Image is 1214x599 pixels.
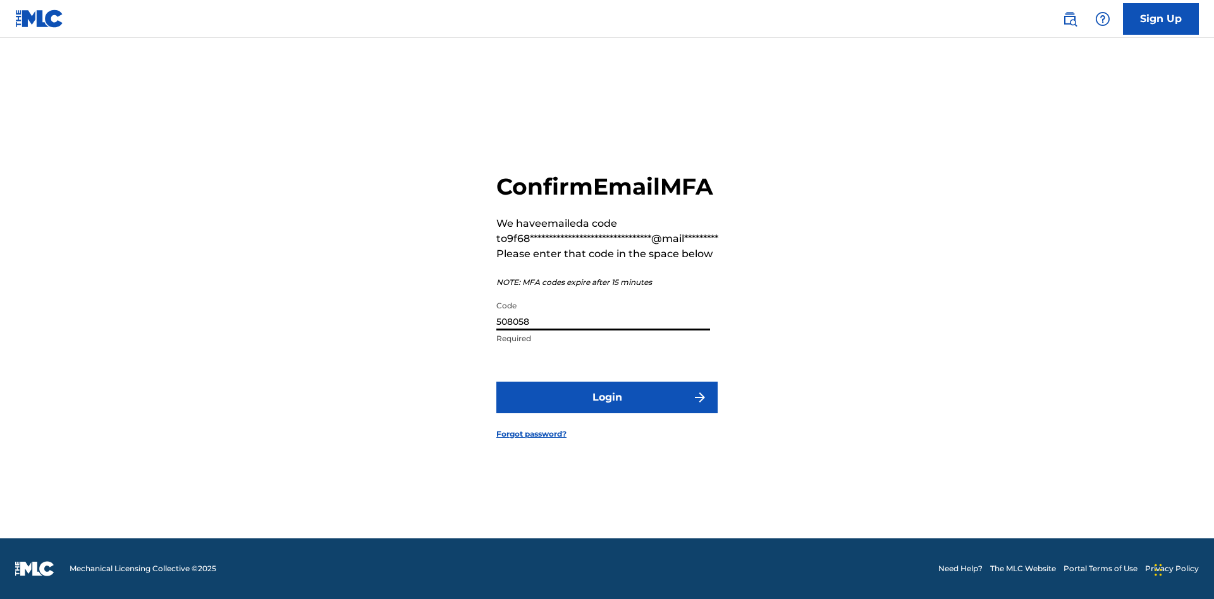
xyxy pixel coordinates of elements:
a: Forgot password? [496,428,567,440]
img: f7272a7cc735f4ea7f67.svg [692,390,708,405]
a: Portal Terms of Use [1064,563,1137,574]
div: Drag [1155,551,1162,589]
img: search [1062,11,1077,27]
p: Please enter that code in the space below [496,246,718,262]
div: Help [1090,6,1115,32]
a: Sign Up [1123,3,1199,35]
button: Login [496,382,718,413]
a: Public Search [1057,6,1082,32]
h2: Confirm Email MFA [496,172,718,201]
img: MLC Logo [15,9,64,28]
img: help [1095,11,1110,27]
p: Required [496,333,710,344]
span: Mechanical Licensing Collective © 2025 [70,563,216,574]
a: Need Help? [938,563,983,574]
a: The MLC Website [990,563,1056,574]
img: logo [15,561,54,576]
iframe: Chat Widget [1151,538,1214,599]
a: Privacy Policy [1145,563,1199,574]
p: NOTE: MFA codes expire after 15 minutes [496,277,718,288]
